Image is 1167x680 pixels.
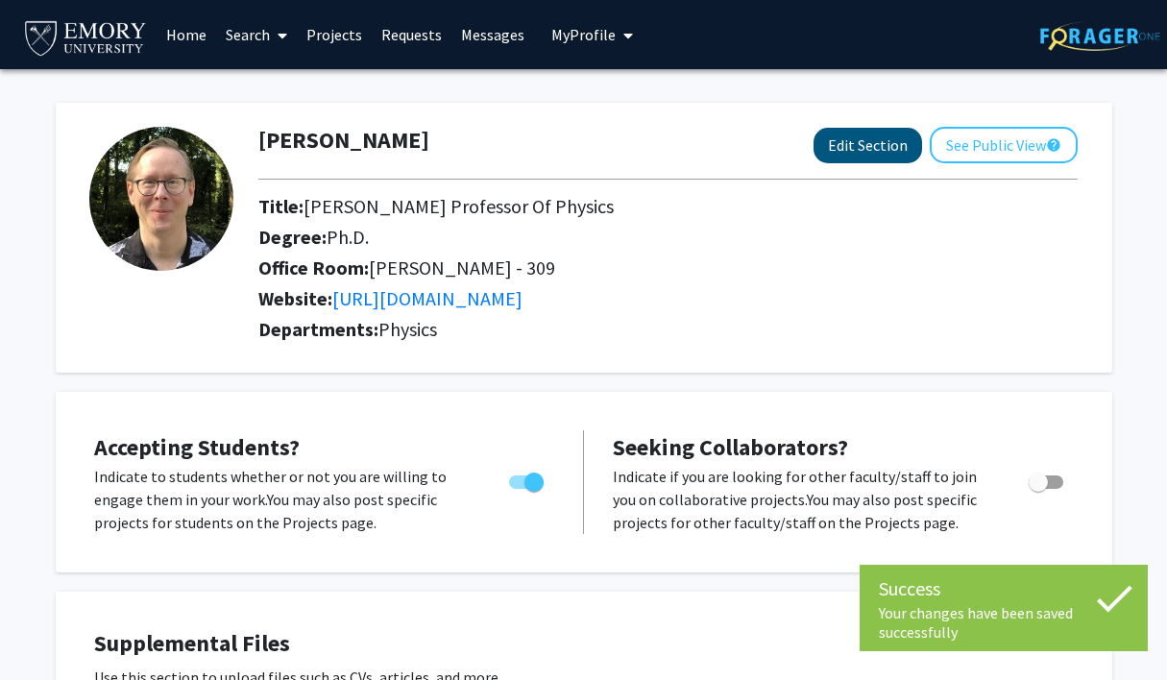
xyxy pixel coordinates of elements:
div: Toggle [1021,465,1074,494]
h4: Supplemental Files [94,630,1074,658]
a: Projects [297,1,372,68]
h2: Title: [258,195,1078,218]
a: Messages [451,1,534,68]
span: My Profile [551,25,616,44]
span: Physics [378,317,437,341]
span: Accepting Students? [94,432,300,462]
a: Home [157,1,216,68]
h2: Website: [258,287,1078,310]
a: Requests [372,1,451,68]
a: Search [216,1,297,68]
span: Seeking Collaborators? [613,432,848,462]
h2: Office Room: [258,256,1078,279]
iframe: Chat [14,594,82,666]
mat-icon: help [1046,134,1061,157]
button: See Public View [930,127,1078,163]
a: Opens in a new tab [332,286,523,310]
span: [PERSON_NAME] Professor Of Physics [304,194,614,218]
p: Indicate if you are looking for other faculty/staff to join you on collaborative projects. You ma... [613,465,992,534]
p: Indicate to students whether or not you are willing to engage them in your work. You may also pos... [94,465,473,534]
img: ForagerOne Logo [1040,21,1160,51]
div: Toggle [501,465,554,494]
div: Your changes have been saved successfully [879,603,1129,642]
button: Edit Section [814,128,922,163]
h1: [PERSON_NAME] [258,127,429,155]
div: Success [879,574,1129,603]
h2: Degree: [258,226,1078,249]
span: Ph.D. [327,225,369,249]
span: [PERSON_NAME] - 309 [369,255,555,279]
img: Emory University Logo [22,15,150,59]
h2: Departments: [244,318,1092,341]
img: Profile Picture [89,127,233,271]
